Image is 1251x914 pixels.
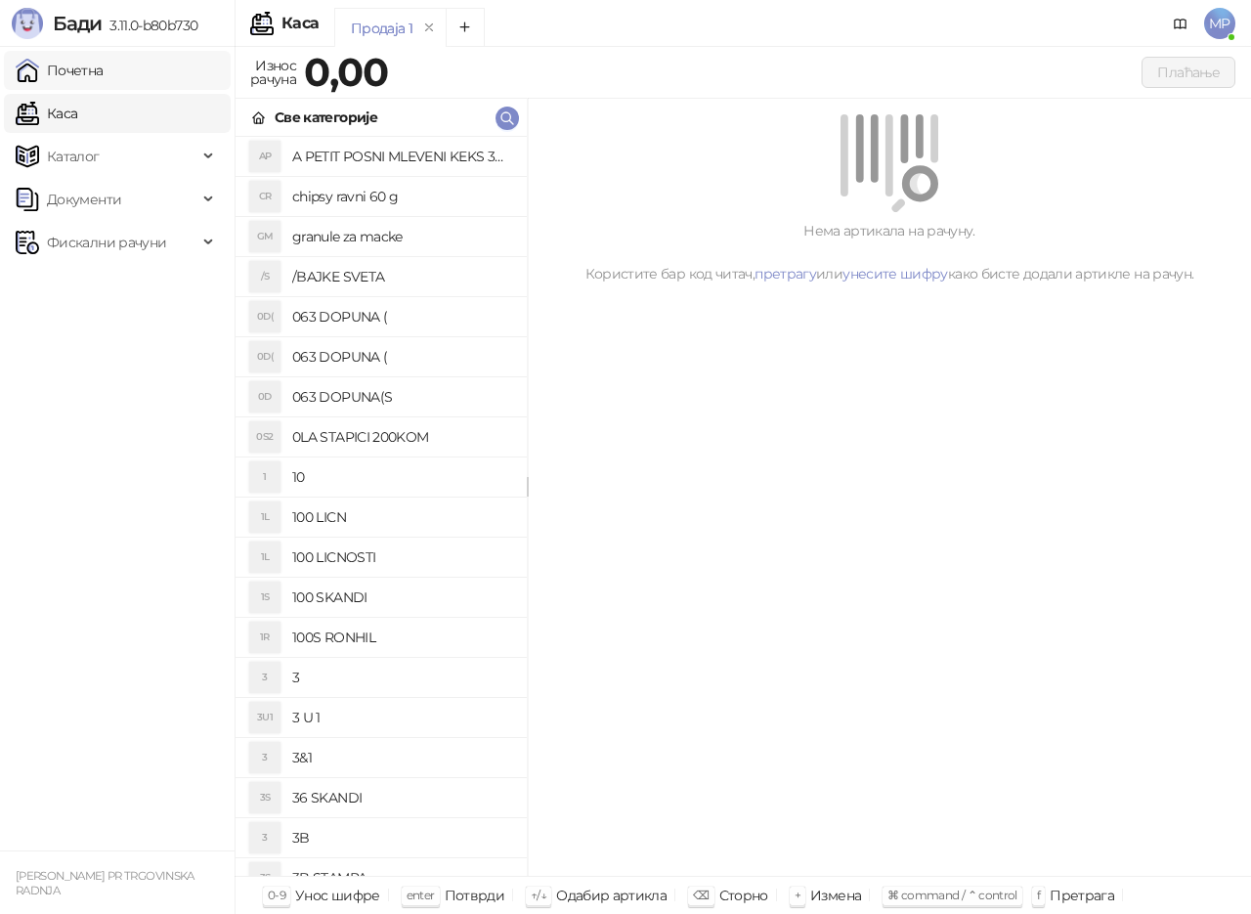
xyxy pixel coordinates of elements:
[719,883,768,908] div: Сторно
[249,301,280,332] div: 0D(
[295,883,380,908] div: Унос шифре
[12,8,43,39] img: Logo
[1037,888,1040,902] span: f
[53,12,102,35] span: Бади
[531,888,546,902] span: ↑/↓
[249,181,280,212] div: CR
[275,107,377,128] div: Све категорије
[795,888,800,902] span: +
[249,221,280,252] div: GM
[16,94,77,133] a: Каса
[304,48,388,96] strong: 0,00
[249,742,280,773] div: 3
[249,582,280,613] div: 1S
[102,17,197,34] span: 3.11.0-b80b730
[446,8,485,47] button: Add tab
[551,220,1228,284] div: Нема артикала на рачуну. Користите бар код читач, или како бисте додали артикле на рачун.
[292,301,511,332] h4: 063 DOPUNA (
[842,265,948,283] a: унесите шифру
[47,223,166,262] span: Фискални рачуни
[249,421,280,453] div: 0S2
[407,888,435,902] span: enter
[556,883,667,908] div: Одабир артикла
[292,421,511,453] h4: 0LA STAPICI 200KOM
[1050,883,1114,908] div: Претрага
[292,341,511,372] h4: 063 DOPUNA (
[249,822,280,853] div: 3
[249,141,280,172] div: AP
[249,501,280,533] div: 1L
[249,542,280,573] div: 1L
[249,622,280,653] div: 1R
[416,20,442,36] button: remove
[249,782,280,813] div: 3S
[292,261,511,292] h4: /BAJKE SVETA
[292,461,511,493] h4: 10
[292,662,511,693] h4: 3
[1204,8,1235,39] span: MP
[249,261,280,292] div: /S
[292,622,511,653] h4: 100S RONHIL
[292,582,511,613] h4: 100 SKANDI
[292,862,511,893] h4: 3B STAMPA
[351,18,412,39] div: Продаја 1
[249,461,280,493] div: 1
[810,883,861,908] div: Измена
[16,51,104,90] a: Почетна
[292,782,511,813] h4: 36 SKANDI
[445,883,505,908] div: Потврди
[292,702,511,733] h4: 3 U 1
[281,16,319,31] div: Каса
[292,822,511,853] h4: 3B
[292,181,511,212] h4: chipsy ravni 60 g
[292,742,511,773] h4: 3&1
[292,542,511,573] h4: 100 LICNOSTI
[292,141,511,172] h4: A PETIT POSNI MLEVENI KEKS 300G
[1142,57,1235,88] button: Плаћање
[249,341,280,372] div: 0D(
[249,862,280,893] div: 3S
[249,662,280,693] div: 3
[236,137,527,876] div: grid
[1165,8,1196,39] a: Документација
[292,221,511,252] h4: granule za macke
[268,888,285,902] span: 0-9
[249,381,280,413] div: 0D
[249,702,280,733] div: 3U1
[47,137,100,176] span: Каталог
[693,888,709,902] span: ⌫
[292,381,511,413] h4: 063 DOPUNA(S
[246,53,300,92] div: Износ рачуна
[292,501,511,533] h4: 100 LICN
[887,888,1017,902] span: ⌘ command / ⌃ control
[47,180,121,219] span: Документи
[755,265,816,283] a: претрагу
[16,869,194,897] small: [PERSON_NAME] PR TRGOVINSKA RADNJA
